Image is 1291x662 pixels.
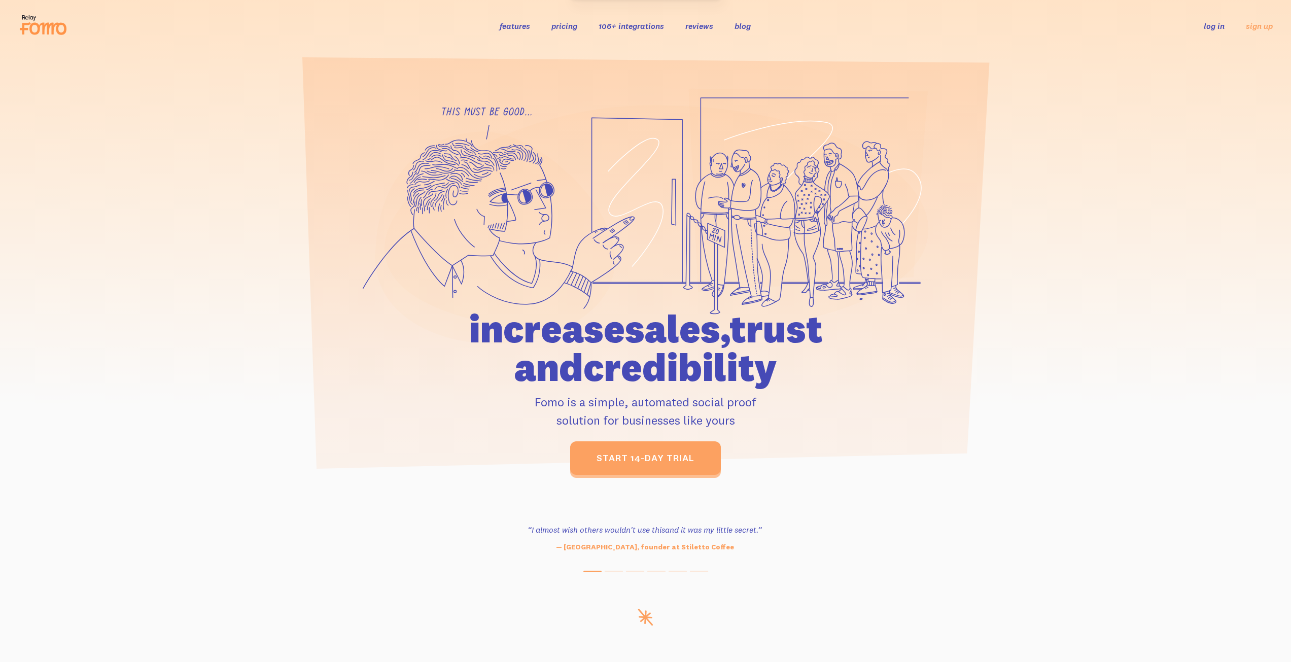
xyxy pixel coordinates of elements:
a: reviews [685,21,713,31]
p: — [GEOGRAPHIC_DATA], founder at Stiletto Coffee [506,542,783,552]
h1: increase sales, trust and credibility [411,309,881,387]
a: 106+ integrations [599,21,664,31]
p: Fomo is a simple, automated social proof solution for businesses like yours [411,393,881,429]
a: blog [735,21,751,31]
h3: “I almost wish others wouldn't use this and it was my little secret.” [506,524,783,536]
a: pricing [551,21,577,31]
a: log in [1204,21,1225,31]
a: features [500,21,530,31]
a: start 14-day trial [570,441,721,475]
a: sign up [1246,21,1273,31]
